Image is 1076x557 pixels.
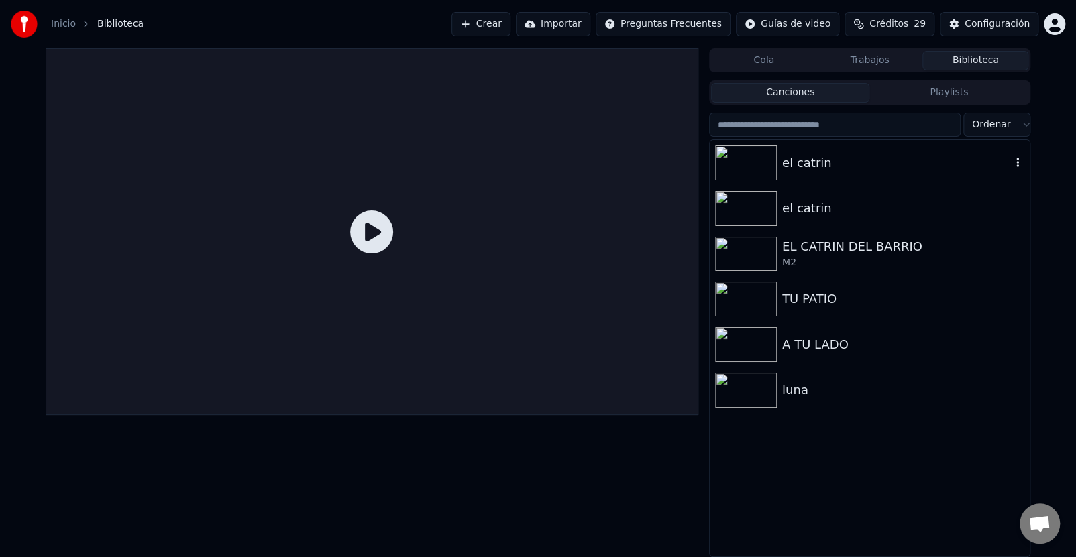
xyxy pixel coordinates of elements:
[782,199,1024,218] div: el catrin
[596,12,731,36] button: Preguntas Frecuentes
[782,256,1024,269] div: M2
[965,17,1030,31] div: Configuración
[1020,503,1060,544] div: Chat abierto
[972,118,1010,131] span: Ordenar
[516,12,590,36] button: Importar
[782,237,1024,256] div: EL CATRIN DEL BARRIO
[11,11,38,38] img: youka
[845,12,934,36] button: Créditos29
[940,12,1038,36] button: Configuración
[451,12,510,36] button: Crear
[51,17,76,31] a: Inicio
[736,12,839,36] button: Guías de video
[869,17,908,31] span: Créditos
[782,153,1011,172] div: el catrin
[711,51,817,70] button: Cola
[817,51,923,70] button: Trabajos
[711,83,870,103] button: Canciones
[914,17,926,31] span: 29
[782,335,1024,354] div: A TU LADO
[51,17,144,31] nav: breadcrumb
[922,51,1028,70] button: Biblioteca
[869,83,1028,103] button: Playlists
[782,290,1024,308] div: TU PATIO
[97,17,144,31] span: Biblioteca
[782,381,1024,399] div: luna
